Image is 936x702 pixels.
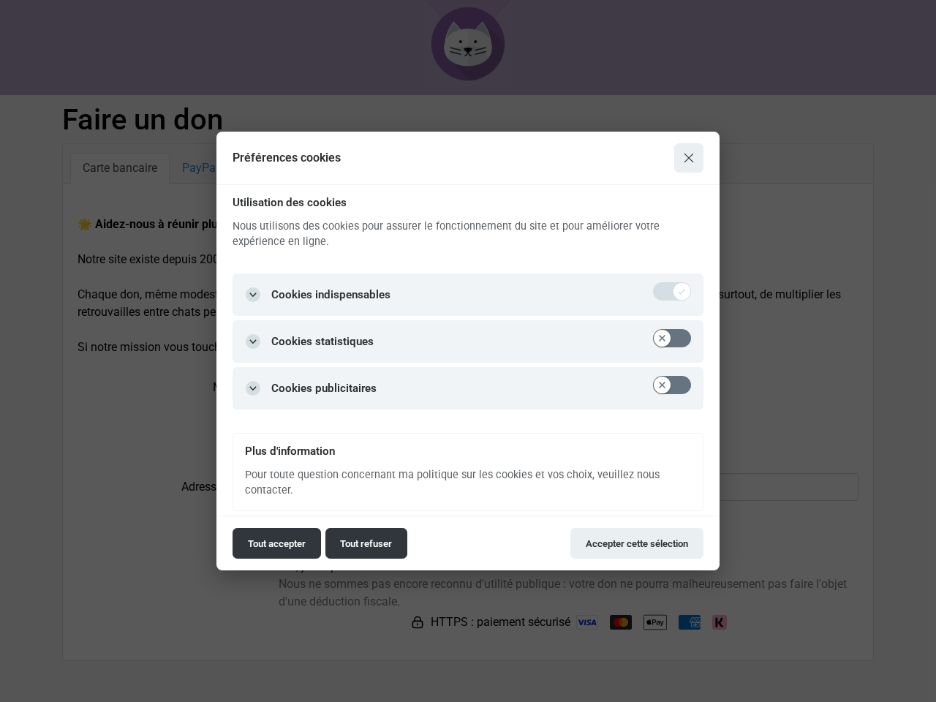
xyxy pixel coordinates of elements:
button: Tout refuser [325,528,407,559]
h2: Préférences cookies [233,151,650,165]
button: Cookies statistiques [233,320,703,363]
button: Cookies publicitaires [233,367,703,409]
p: Nous utilisons des cookies pour assurer le fonctionnement du site et pour améliorer votre expérie... [233,219,703,250]
button: Accepter cette sélection [570,528,703,559]
p: Pour toute question concernant ma politique sur les cookies et vos choix, veuillez nous contacter. [245,467,690,499]
button: Fermer [674,143,703,173]
div: Plus d'information [245,445,335,458]
div: Utilisation des cookies [233,197,347,209]
button: Cookies indispensables [233,273,703,316]
button: Tout accepter [233,528,320,559]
